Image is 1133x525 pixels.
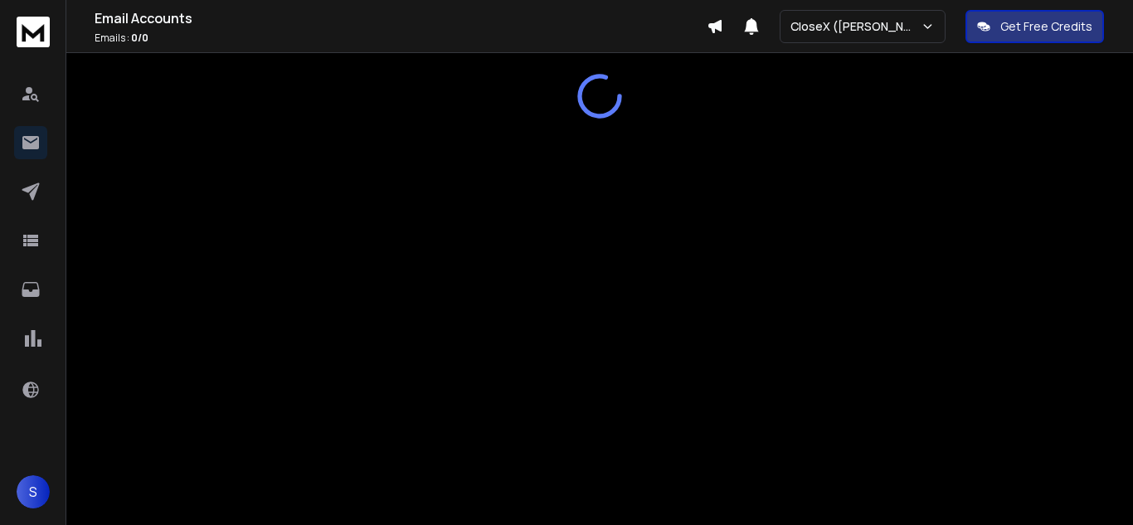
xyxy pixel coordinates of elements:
h1: Email Accounts [95,8,707,28]
p: Get Free Credits [1000,18,1092,35]
button: S [17,475,50,508]
span: 0 / 0 [131,31,148,45]
button: Get Free Credits [965,10,1104,43]
p: Emails : [95,32,707,45]
p: CloseX ([PERSON_NAME]) [790,18,921,35]
img: logo [17,17,50,47]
